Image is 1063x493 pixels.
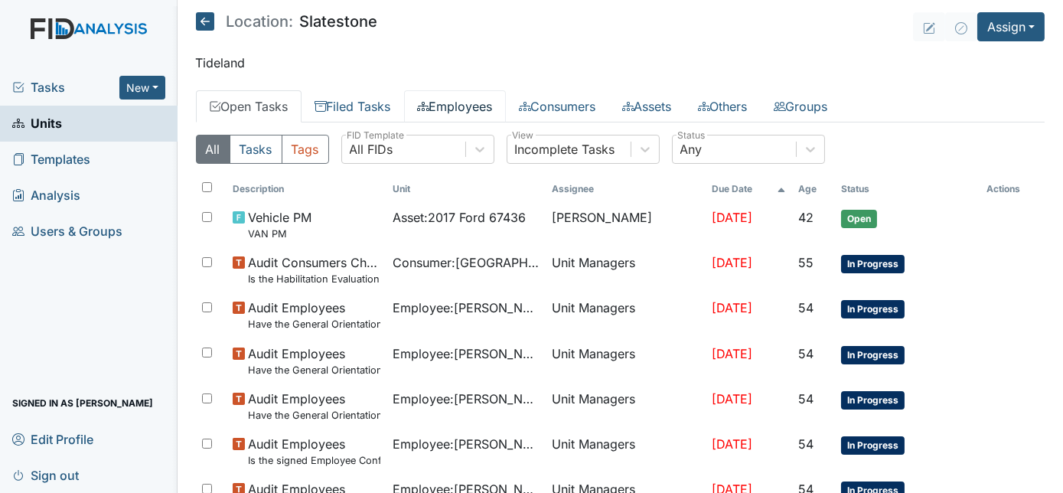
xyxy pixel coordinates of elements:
span: Location: [227,14,294,29]
span: Employee : [PERSON_NAME] [393,435,540,453]
span: [DATE] [712,210,752,225]
td: Unit Managers [546,429,706,474]
span: Sign out [12,463,79,487]
span: 54 [798,346,814,361]
small: VAN PM [248,227,311,241]
td: Unit Managers [546,292,706,338]
small: Have the General Orientation and ICF Orientation forms been completed? [248,363,380,377]
span: In Progress [841,436,905,455]
a: Consumers [506,90,609,122]
div: Incomplete Tasks [515,140,615,158]
span: In Progress [841,346,905,364]
span: 55 [798,255,814,270]
a: Open Tasks [196,90,302,122]
div: Type filter [196,135,329,164]
span: Templates [12,148,90,171]
span: [DATE] [712,300,752,315]
span: Employee : [PERSON_NAME] [393,390,540,408]
a: Groups [761,90,841,122]
small: Have the General Orientation and ICF Orientation forms been completed? [248,408,380,423]
button: Tasks [230,135,282,164]
small: Is the signed Employee Confidentiality Agreement in the file (HIPPA)? [248,453,380,468]
th: Assignee [546,176,706,202]
a: Employees [404,90,506,122]
span: [DATE] [712,436,752,452]
span: 54 [798,436,814,452]
h5: Slatestone [196,12,378,31]
span: Vehicle PM VAN PM [248,208,311,241]
a: Assets [609,90,685,122]
span: [DATE] [712,346,752,361]
a: Filed Tasks [302,90,404,122]
small: Is the Habilitation Evaluation current (no more than one year old)? [248,272,380,286]
span: Edit Profile [12,427,93,451]
span: Audit Employees Is the signed Employee Confidentiality Agreement in the file (HIPPA)? [248,435,380,468]
span: In Progress [841,255,905,273]
span: Employee : [PERSON_NAME] [393,299,540,317]
th: Toggle SortBy [227,176,386,202]
input: Toggle All Rows Selected [202,182,212,192]
button: Tags [282,135,329,164]
span: Open [841,210,877,228]
button: Assign [977,12,1045,41]
th: Toggle SortBy [835,176,981,202]
button: All [196,135,230,164]
span: Audit Employees Have the General Orientation and ICF Orientation forms been completed? [248,390,380,423]
span: Employee : [PERSON_NAME] [393,344,540,363]
span: Audit Consumers Charts Is the Habilitation Evaluation current (no more than one year old)? [248,253,380,286]
div: Any [680,140,703,158]
th: Toggle SortBy [792,176,835,202]
span: Audit Employees Have the General Orientation and ICF Orientation forms been completed? [248,299,380,331]
span: [DATE] [712,255,752,270]
td: [PERSON_NAME] [546,202,706,247]
span: 54 [798,300,814,315]
small: Have the General Orientation and ICF Orientation forms been completed? [248,317,380,331]
td: Unit Managers [546,384,706,429]
span: Analysis [12,184,80,207]
td: Unit Managers [546,247,706,292]
span: 42 [798,210,814,225]
td: Unit Managers [546,338,706,384]
span: Signed in as [PERSON_NAME] [12,391,153,415]
button: New [119,76,165,100]
div: All FIDs [350,140,393,158]
p: Tideland [196,54,1045,72]
a: Others [685,90,761,122]
span: Units [12,112,62,135]
th: Toggle SortBy [386,176,546,202]
span: Consumer : [GEOGRAPHIC_DATA], [GEOGRAPHIC_DATA] [393,253,540,272]
th: Toggle SortBy [706,176,792,202]
span: [DATE] [712,391,752,406]
span: In Progress [841,300,905,318]
span: Audit Employees Have the General Orientation and ICF Orientation forms been completed? [248,344,380,377]
span: 54 [798,391,814,406]
a: Tasks [12,78,119,96]
span: In Progress [841,391,905,410]
span: Asset : 2017 Ford 67436 [393,208,526,227]
span: Users & Groups [12,220,122,243]
th: Actions [980,176,1045,202]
